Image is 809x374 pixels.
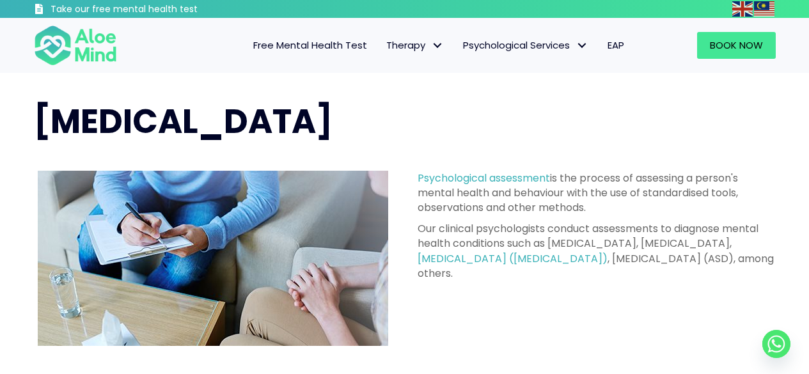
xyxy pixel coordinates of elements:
img: psychological assessment [38,171,388,346]
p: Our clinical psychologists conduct assessments to diagnose mental health conditions such as [MEDI... [418,221,776,281]
span: Psychological Services: submenu [573,36,592,55]
span: Psychological Services [463,38,588,52]
img: en [732,1,753,17]
a: Psychological ServicesPsychological Services: submenu [453,32,598,59]
span: Therapy: submenu [428,36,447,55]
a: Take our free mental health test [34,3,266,18]
h3: Take our free mental health test [51,3,266,16]
span: [MEDICAL_DATA] [34,98,333,144]
a: Book Now [697,32,776,59]
span: Free Mental Health Test [253,38,367,52]
a: Whatsapp [762,330,790,358]
img: Aloe mind Logo [34,24,117,66]
span: EAP [608,38,624,52]
img: ms [754,1,774,17]
a: English [732,1,754,16]
span: Book Now [710,38,763,52]
a: [MEDICAL_DATA] ([MEDICAL_DATA]) [418,251,608,266]
nav: Menu [134,32,634,59]
a: Psychological assessment [418,171,550,185]
a: EAP [598,32,634,59]
a: Free Mental Health Test [244,32,377,59]
span: Therapy [386,38,444,52]
a: Malay [754,1,776,16]
p: is the process of assessing a person's mental health and behaviour with the use of standardised t... [418,171,776,215]
a: TherapyTherapy: submenu [377,32,453,59]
